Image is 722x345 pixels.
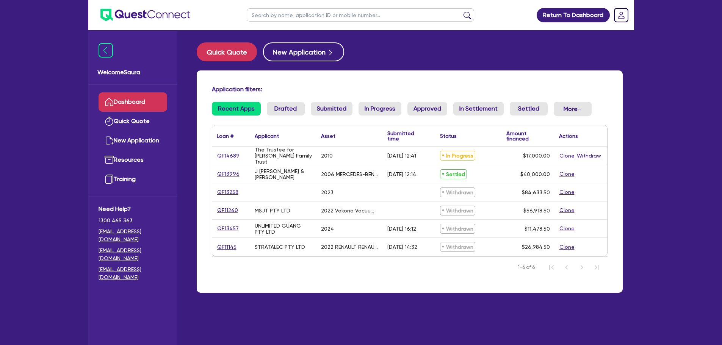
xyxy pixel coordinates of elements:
[99,92,167,112] a: Dashboard
[453,102,504,116] a: In Settlement
[321,208,378,214] div: 2022 Vakona Vacuum Mixing and Tumbling Machine
[523,208,550,214] span: $56,918.50
[255,147,312,165] div: The Trustee for [PERSON_NAME] Family Trust
[387,226,416,232] div: [DATE] 16:12
[387,171,416,177] div: [DATE] 12:14
[387,131,424,141] div: Submitted time
[105,136,114,145] img: new-application
[440,242,475,252] span: Withdrawn
[99,228,167,244] a: [EMAIL_ADDRESS][DOMAIN_NAME]
[589,260,605,275] button: Last Page
[559,224,575,233] button: Clone
[574,260,589,275] button: Next Page
[506,131,550,141] div: Amount financed
[217,243,237,251] a: QF11145
[217,151,240,160] a: QF14689
[212,102,261,116] a: Recent Apps
[321,226,334,232] div: 2024
[255,133,279,139] div: Applicant
[440,151,475,161] span: In Progress
[217,206,238,215] a: QF11260
[311,102,352,116] a: Submitted
[559,188,575,197] button: Clone
[554,102,592,116] button: Dropdown toggle
[559,151,575,160] button: Clone
[99,131,167,150] a: New Application
[99,217,167,225] span: 1300 465 363
[522,244,550,250] span: $26,984.50
[247,8,474,22] input: Search by name, application ID or mobile number...
[217,170,240,178] a: QF13996
[217,224,239,233] a: QF13457
[321,189,334,195] div: 2023
[255,168,312,180] div: J [PERSON_NAME] & [PERSON_NAME]
[217,133,233,139] div: Loan #
[267,102,305,116] a: Drafted
[440,224,475,234] span: Withdrawn
[105,117,114,126] img: quick-quote
[212,86,608,93] h4: Application filters:
[440,206,475,215] span: Withdrawn
[537,8,610,22] a: Return To Dashboard
[97,68,168,77] span: Welcome Saura
[99,265,167,281] a: [EMAIL_ADDRESS][DOMAIN_NAME]
[99,247,167,262] a: [EMAIL_ADDRESS][DOMAIN_NAME]
[525,226,550,232] span: $11,478.50
[387,244,417,250] div: [DATE] 14:32
[523,153,550,159] span: $17,000.00
[576,151,601,160] button: Withdraw
[217,188,239,197] a: QF13258
[544,260,559,275] button: First Page
[100,9,190,21] img: quest-connect-logo-blue
[321,153,333,159] div: 2010
[440,133,457,139] div: Status
[321,244,378,250] div: 2022 RENAULT RENAULT KANGOO MAXI ZE X61 MY21 2D VAN NOT APPLICABLE 0000 ELEC 1 SP AUTOMATIC
[255,244,305,250] div: STRATALEC PTY LTD
[99,112,167,131] a: Quick Quote
[197,42,263,61] a: Quick Quote
[321,171,378,177] div: 2006 MERCEDES-BENZ S350
[611,5,631,25] a: Dropdown toggle
[387,153,416,159] div: [DATE] 12:41
[559,243,575,251] button: Clone
[99,150,167,170] a: Resources
[263,42,344,61] button: New Application
[255,223,312,235] div: UNLIMITED GUANG PTY LTD
[359,102,401,116] a: In Progress
[99,43,113,58] img: icon-menu-close
[440,169,467,179] span: Settled
[255,208,290,214] div: MSJT PTY LTD
[197,42,257,61] button: Quick Quote
[510,102,548,116] a: Settled
[522,189,550,195] span: $84,633.50
[440,187,475,197] span: Withdrawn
[321,133,335,139] div: Asset
[520,171,550,177] span: $40,000.00
[559,170,575,178] button: Clone
[99,205,167,214] span: Need Help?
[559,206,575,215] button: Clone
[559,260,574,275] button: Previous Page
[518,264,535,271] span: 1-6 of 6
[407,102,447,116] a: Approved
[105,155,114,164] img: resources
[105,175,114,184] img: training
[99,170,167,189] a: Training
[559,133,578,139] div: Actions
